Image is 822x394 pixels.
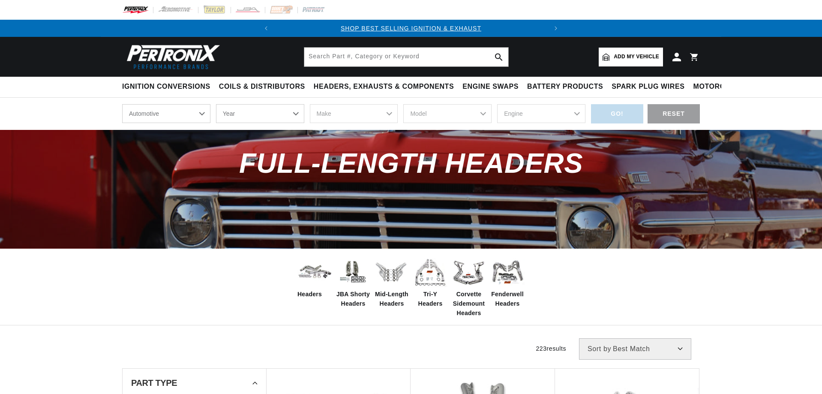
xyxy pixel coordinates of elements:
[297,259,332,286] img: Headers
[297,255,332,299] a: Headers Headers
[375,289,409,309] span: Mid-Length Headers
[297,289,322,299] span: Headers
[413,255,447,309] a: Tri-Y Headers Tri-Y Headers
[375,255,409,289] img: Mid-Length Headers
[101,20,721,37] slideshow-component: Translation missing: en.sections.announcements.announcement_bar
[452,255,486,318] a: Corvette Sidemount Headers Corvette Sidemount Headers
[693,82,744,91] span: Motorcycle
[462,82,519,91] span: Engine Swaps
[341,25,481,32] a: SHOP BEST SELLING IGNITION & EXHAUST
[588,346,611,352] span: Sort by
[536,345,566,352] span: 223 results
[612,82,684,91] span: Spark Plug Wires
[547,20,564,37] button: Translation missing: en.sections.announcements.next_announcement
[258,20,275,37] button: Translation missing: en.sections.announcements.previous_announcement
[579,338,691,360] select: Sort by
[458,77,523,97] summary: Engine Swaps
[310,104,398,123] select: Make
[122,77,215,97] summary: Ignition Conversions
[489,48,508,66] button: search button
[413,289,447,309] span: Tri-Y Headers
[122,104,210,123] select: Ride Type
[599,48,663,66] a: Add my vehicle
[336,255,370,309] a: JBA Shorty Headers JBA Shorty Headers
[275,24,547,33] div: 1 of 2
[490,255,525,309] a: Fenderwell Headers Fenderwell Headers
[413,255,447,289] img: Tri-Y Headers
[648,104,700,123] div: RESET
[523,77,607,97] summary: Battery Products
[497,104,585,123] select: Engine
[131,379,177,387] span: Part Type
[219,82,305,91] span: Coils & Distributors
[607,77,689,97] summary: Spark Plug Wires
[375,255,409,309] a: Mid-Length Headers Mid-Length Headers
[527,82,603,91] span: Battery Products
[309,77,458,97] summary: Headers, Exhausts & Components
[452,289,486,318] span: Corvette Sidemount Headers
[216,104,304,123] select: Year
[215,77,309,97] summary: Coils & Distributors
[122,82,210,91] span: Ignition Conversions
[490,255,525,289] img: Fenderwell Headers
[304,48,508,66] input: Search Part #, Category or Keyword
[689,77,749,97] summary: Motorcycle
[314,82,454,91] span: Headers, Exhausts & Components
[403,104,492,123] select: Model
[239,147,583,179] span: Full-Length Headers
[336,258,370,286] img: JBA Shorty Headers
[452,255,486,289] img: Corvette Sidemount Headers
[275,24,547,33] div: Announcement
[122,42,221,72] img: Pertronix
[614,53,659,61] span: Add my vehicle
[336,289,370,309] span: JBA Shorty Headers
[490,289,525,309] span: Fenderwell Headers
